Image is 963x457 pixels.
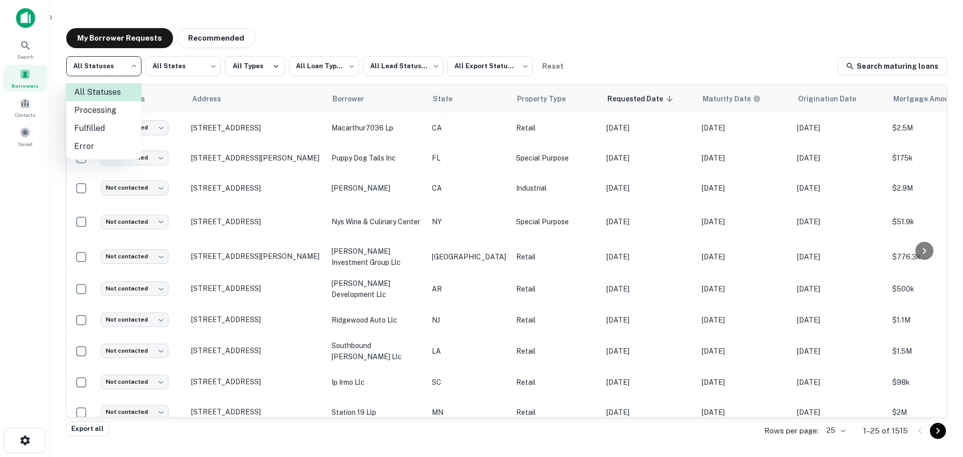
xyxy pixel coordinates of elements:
[66,101,141,119] li: Processing
[913,377,963,425] iframe: Chat Widget
[66,83,141,101] li: All Statuses
[66,119,141,137] li: Fulfilled
[66,137,141,156] li: Error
